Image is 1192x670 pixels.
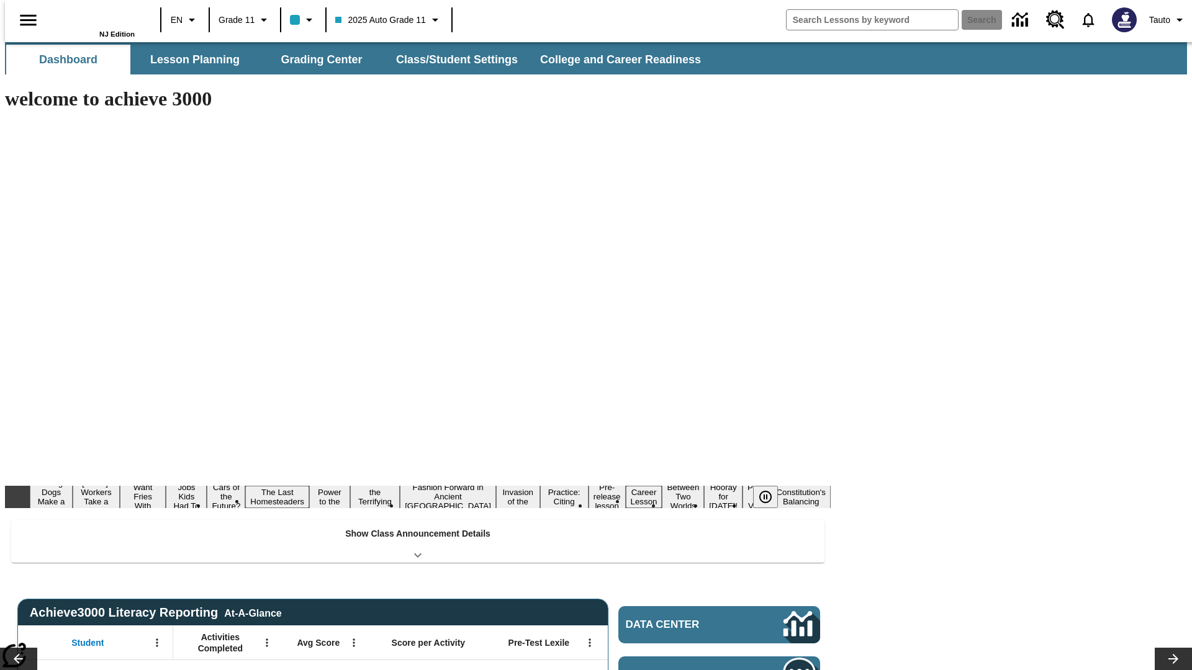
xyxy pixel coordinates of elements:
a: Notifications [1072,4,1104,36]
button: Open Menu [148,633,166,652]
button: Slide 14 Between Two Worlds [662,481,704,512]
button: Slide 15 Hooray for Constitution Day! [704,481,743,512]
button: Class color is light blue. Change class color [285,9,322,31]
button: Lesson Planning [133,45,257,74]
button: Slide 5 Cars of the Future? [207,481,245,512]
button: Slide 17 The Constitution's Balancing Act [771,476,831,517]
div: Show Class Announcement Details [11,520,824,563]
span: Student [71,637,104,648]
button: Slide 7 Solar Power to the People [309,476,350,517]
button: Slide 6 The Last Homesteaders [245,486,309,508]
button: Class: 2025 Auto Grade 11, Select your class [330,9,447,31]
button: Pause [753,486,778,508]
a: Data Center [618,606,820,643]
button: Slide 4 Dirty Jobs Kids Had To Do [166,471,207,522]
a: Data Center [1005,3,1039,37]
button: Slide 13 Career Lesson [626,486,662,508]
button: College and Career Readiness [530,45,711,74]
button: Open side menu [10,2,47,38]
h1: welcome to achieve 3000 [5,87,831,110]
button: Slide 1 Diving Dogs Make a Splash [30,476,73,517]
button: Open Menu [345,633,363,652]
span: 2025 Auto Grade 11 [335,14,425,27]
div: At-A-Glance [224,605,281,619]
button: Grading Center [260,45,384,74]
span: Data Center [626,619,742,631]
span: Grade 11 [219,14,255,27]
div: Pause [753,486,790,508]
div: SubNavbar [5,42,1187,74]
span: Achieve3000 Literacy Reporting [30,605,282,620]
p: Show Class Announcement Details [345,527,490,540]
span: Avg Score [297,637,340,648]
img: Avatar [1112,7,1137,32]
span: Activities Completed [179,632,261,654]
button: Open Menu [258,633,276,652]
span: Pre-Test Lexile [508,637,570,648]
button: Slide 8 Attack of the Terrifying Tomatoes [350,476,400,517]
button: Profile/Settings [1144,9,1192,31]
button: Select a new avatar [1104,4,1144,36]
button: Slide 10 The Invasion of the Free CD [496,476,540,517]
button: Slide 3 Do You Want Fries With That? [120,471,166,522]
span: Score per Activity [392,637,466,648]
button: Grade: Grade 11, Select a grade [214,9,276,31]
button: Slide 9 Fashion Forward in Ancient Rome [400,481,496,512]
input: search field [787,10,958,30]
button: Open Menu [580,633,599,652]
span: NJ Edition [99,30,135,38]
button: Language: EN, Select a language [165,9,205,31]
button: Slide 12 Pre-release lesson [589,481,626,512]
a: Home [54,6,135,30]
button: Slide 16 Point of View [743,481,771,512]
button: Lesson carousel, Next [1155,648,1192,670]
button: Slide 2 Labor Day: Workers Take a Stand [73,476,119,517]
div: SubNavbar [5,45,712,74]
span: EN [171,14,183,27]
button: Dashboard [6,45,130,74]
button: Slide 11 Mixed Practice: Citing Evidence [540,476,589,517]
a: Resource Center, Will open in new tab [1039,3,1072,37]
span: Tauto [1149,14,1170,27]
button: Class/Student Settings [386,45,528,74]
div: Home [54,4,135,38]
